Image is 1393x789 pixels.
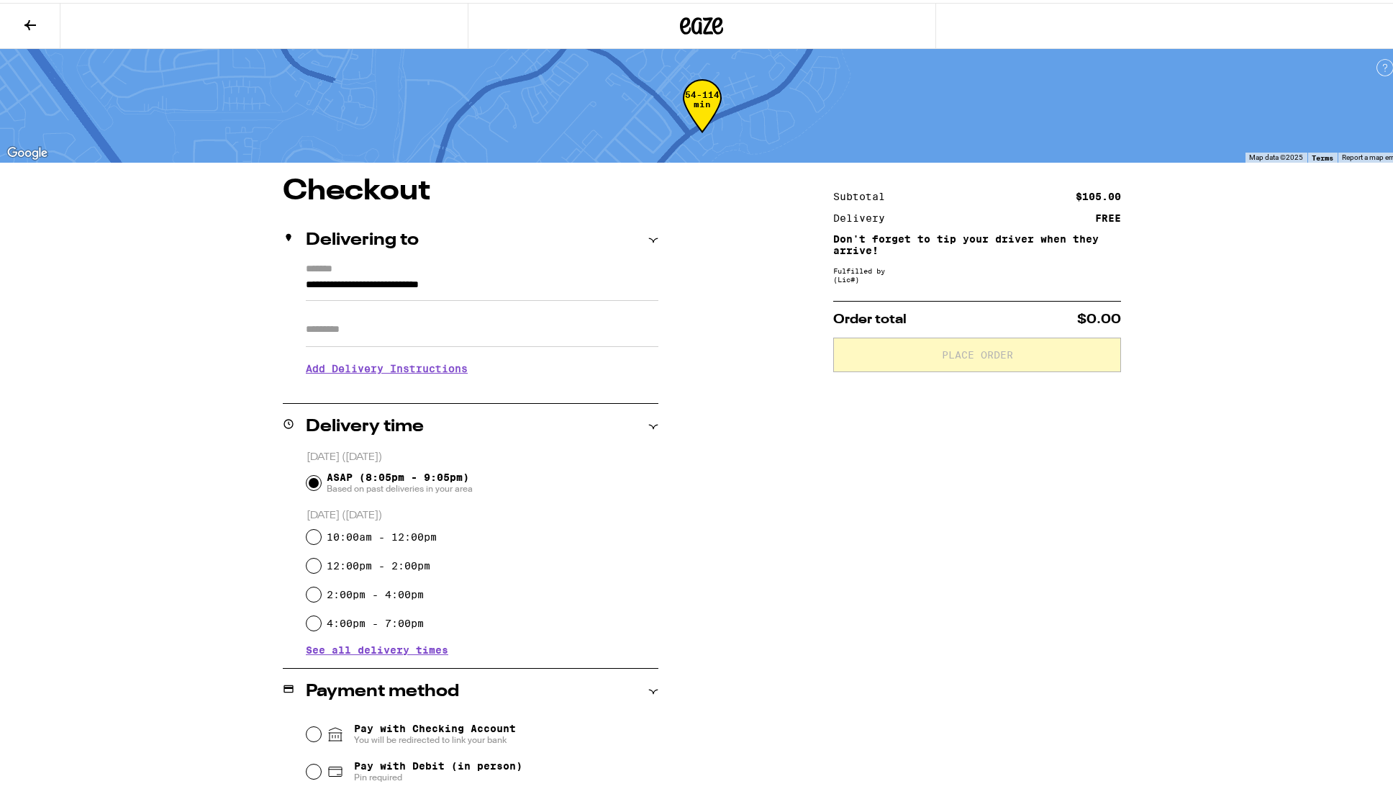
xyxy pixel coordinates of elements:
a: Terms [1312,150,1333,159]
span: Pay with Checking Account [354,720,516,743]
div: FREE [1095,210,1121,220]
div: Fulfilled by (Lic# ) [833,263,1121,281]
h2: Delivery time [306,415,424,433]
button: Place Order [833,335,1121,369]
span: You will be redirected to link your bank [354,731,516,743]
p: [DATE] ([DATE]) [307,448,658,461]
label: 4:00pm - 7:00pm [327,615,424,626]
span: ASAP (8:05pm - 9:05pm) [327,469,473,492]
label: 2:00pm - 4:00pm [327,586,424,598]
span: Hi. Need any help? [9,10,104,22]
label: 12:00pm - 2:00pm [327,557,430,569]
h3: Add Delivery Instructions [306,349,658,382]
span: Place Order [942,347,1013,357]
button: See all delivery times [306,642,448,652]
span: Based on past deliveries in your area [327,480,473,492]
p: Don't forget to tip your driver when they arrive! [833,230,1121,253]
img: Google [4,141,51,160]
p: We'll contact you at [PHONE_NUMBER] when we arrive [306,382,658,394]
div: 54-114 min [683,87,722,141]
span: $0.00 [1077,310,1121,323]
p: [DATE] ([DATE]) [307,506,658,520]
span: Order total [833,310,907,323]
label: 10:00am - 12:00pm [327,528,437,540]
div: Delivery [833,210,895,220]
a: Open this area in Google Maps (opens a new window) [4,141,51,160]
div: $105.00 [1076,189,1121,199]
h1: Checkout [283,174,658,203]
h2: Payment method [306,680,459,698]
h2: Delivering to [306,229,419,246]
div: Subtotal [833,189,895,199]
span: Map data ©2025 [1249,150,1303,158]
span: Pin required [354,769,522,780]
span: Pay with Debit (in person) [354,757,522,769]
